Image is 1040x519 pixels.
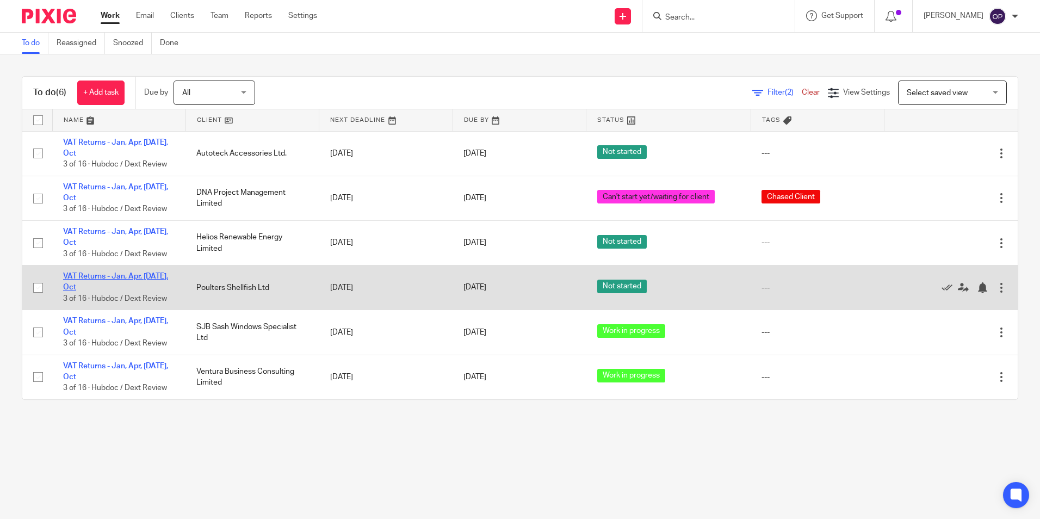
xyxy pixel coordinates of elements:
[185,176,319,220] td: DNA Project Management Limited
[63,228,168,246] a: VAT Returns - Jan, Apr, [DATE], Oct
[245,10,272,21] a: Reports
[56,88,66,97] span: (6)
[22,33,48,54] a: To do
[762,282,873,293] div: ---
[942,282,958,293] a: Mark as done
[821,12,863,20] span: Get Support
[185,355,319,399] td: Ventura Business Consulting Limited
[319,310,453,355] td: [DATE]
[136,10,154,21] a: Email
[185,265,319,310] td: Poulters Shellfish Ltd
[63,139,168,157] a: VAT Returns - Jan, Apr, [DATE], Oct
[185,310,319,355] td: SJB Sash Windows Specialist Ltd
[63,206,167,213] span: 3 of 16 · Hubdoc / Dext Review
[463,194,486,202] span: [DATE]
[762,117,781,123] span: Tags
[160,33,187,54] a: Done
[319,176,453,220] td: [DATE]
[463,150,486,157] span: [DATE]
[924,10,983,21] p: [PERSON_NAME]
[463,284,486,292] span: [DATE]
[63,160,167,168] span: 3 of 16 · Hubdoc / Dext Review
[762,190,820,203] span: Chased Client
[843,89,890,96] span: View Settings
[989,8,1006,25] img: svg%3E
[101,10,120,21] a: Work
[22,9,76,23] img: Pixie
[762,237,873,248] div: ---
[185,131,319,176] td: Autoteck Accessories Ltd.
[762,327,873,338] div: ---
[63,295,167,302] span: 3 of 16 · Hubdoc / Dext Review
[63,273,168,291] a: VAT Returns - Jan, Apr, [DATE], Oct
[319,355,453,399] td: [DATE]
[63,362,168,381] a: VAT Returns - Jan, Apr, [DATE], Oct
[762,372,873,382] div: ---
[57,33,105,54] a: Reassigned
[319,265,453,310] td: [DATE]
[907,89,968,97] span: Select saved view
[63,317,168,336] a: VAT Returns - Jan, Apr, [DATE], Oct
[63,384,167,392] span: 3 of 16 · Hubdoc / Dext Review
[597,324,665,338] span: Work in progress
[767,89,802,96] span: Filter
[463,373,486,381] span: [DATE]
[319,220,453,265] td: [DATE]
[762,148,873,159] div: ---
[664,13,762,23] input: Search
[288,10,317,21] a: Settings
[597,280,647,293] span: Not started
[63,250,167,258] span: 3 of 16 · Hubdoc / Dext Review
[597,369,665,382] span: Work in progress
[170,10,194,21] a: Clients
[63,183,168,202] a: VAT Returns - Jan, Apr, [DATE], Oct
[77,81,125,105] a: + Add task
[33,87,66,98] h1: To do
[113,33,152,54] a: Snoozed
[597,190,715,203] span: Can't start yet/waiting for client
[185,220,319,265] td: Helios Renewable Energy Limited
[597,145,647,159] span: Not started
[802,89,820,96] a: Clear
[463,329,486,336] span: [DATE]
[63,339,167,347] span: 3 of 16 · Hubdoc / Dext Review
[182,89,190,97] span: All
[319,131,453,176] td: [DATE]
[597,235,647,249] span: Not started
[785,89,794,96] span: (2)
[463,239,486,246] span: [DATE]
[211,10,228,21] a: Team
[144,87,168,98] p: Due by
